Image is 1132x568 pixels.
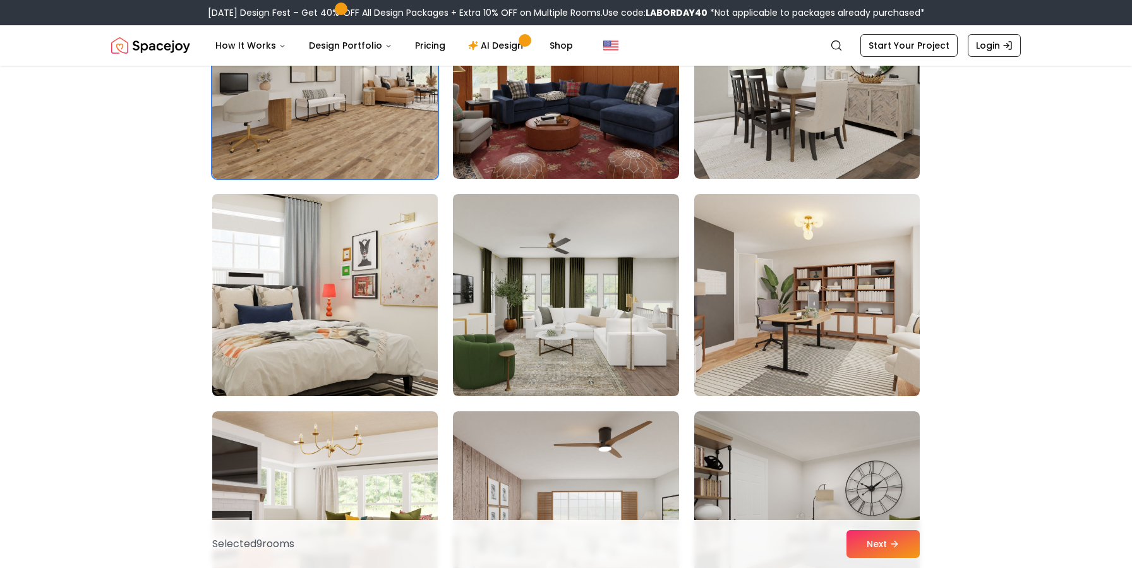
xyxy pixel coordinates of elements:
a: Pricing [405,33,455,58]
a: AI Design [458,33,537,58]
button: Design Portfolio [299,33,402,58]
p: Selected 9 room s [212,536,294,552]
a: Start Your Project [860,34,958,57]
button: How It Works [205,33,296,58]
a: Spacejoy [111,33,190,58]
img: Spacejoy Logo [111,33,190,58]
nav: Main [205,33,583,58]
a: Shop [539,33,583,58]
div: [DATE] Design Fest – Get 40% OFF All Design Packages + Extra 10% OFF on Multiple Rooms. [208,6,925,19]
button: Next [846,530,920,558]
span: Use code: [603,6,707,19]
span: *Not applicable to packages already purchased* [707,6,925,19]
img: Room room-41 [453,194,678,396]
img: Room room-40 [207,189,443,401]
nav: Global [111,25,1021,66]
a: Login [968,34,1021,57]
img: United States [603,38,618,53]
img: Room room-42 [694,194,920,396]
b: LABORDAY40 [646,6,707,19]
